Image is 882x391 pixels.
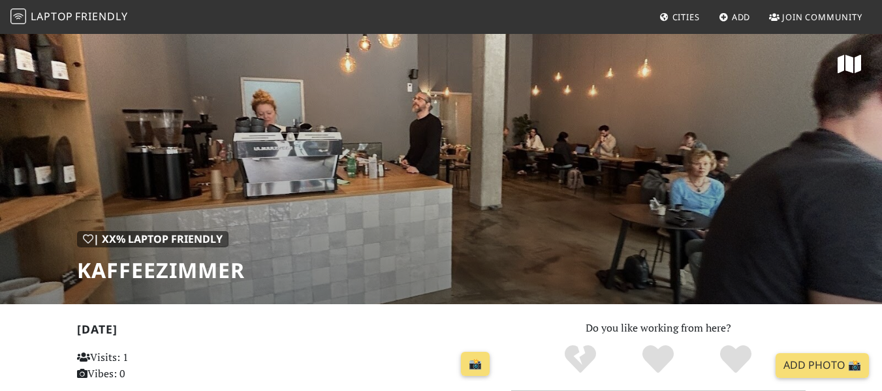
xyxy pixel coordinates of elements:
[511,320,806,337] p: Do you like working from here?
[776,353,869,378] a: Add Photo 📸
[77,231,228,248] div: | XX% Laptop Friendly
[461,352,490,377] a: 📸
[672,11,700,23] span: Cities
[714,5,756,29] a: Add
[620,343,697,376] div: Yes
[542,343,620,376] div: No
[782,11,862,23] span: Join Community
[75,9,127,23] span: Friendly
[654,5,705,29] a: Cities
[697,343,774,376] div: Definitely!
[77,349,206,383] p: Visits: 1 Vibes: 0
[77,322,496,341] h2: [DATE]
[77,258,245,283] h1: Kaffeezimmer
[10,6,128,29] a: LaptopFriendly LaptopFriendly
[31,9,73,23] span: Laptop
[10,8,26,24] img: LaptopFriendly
[732,11,751,23] span: Add
[764,5,868,29] a: Join Community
